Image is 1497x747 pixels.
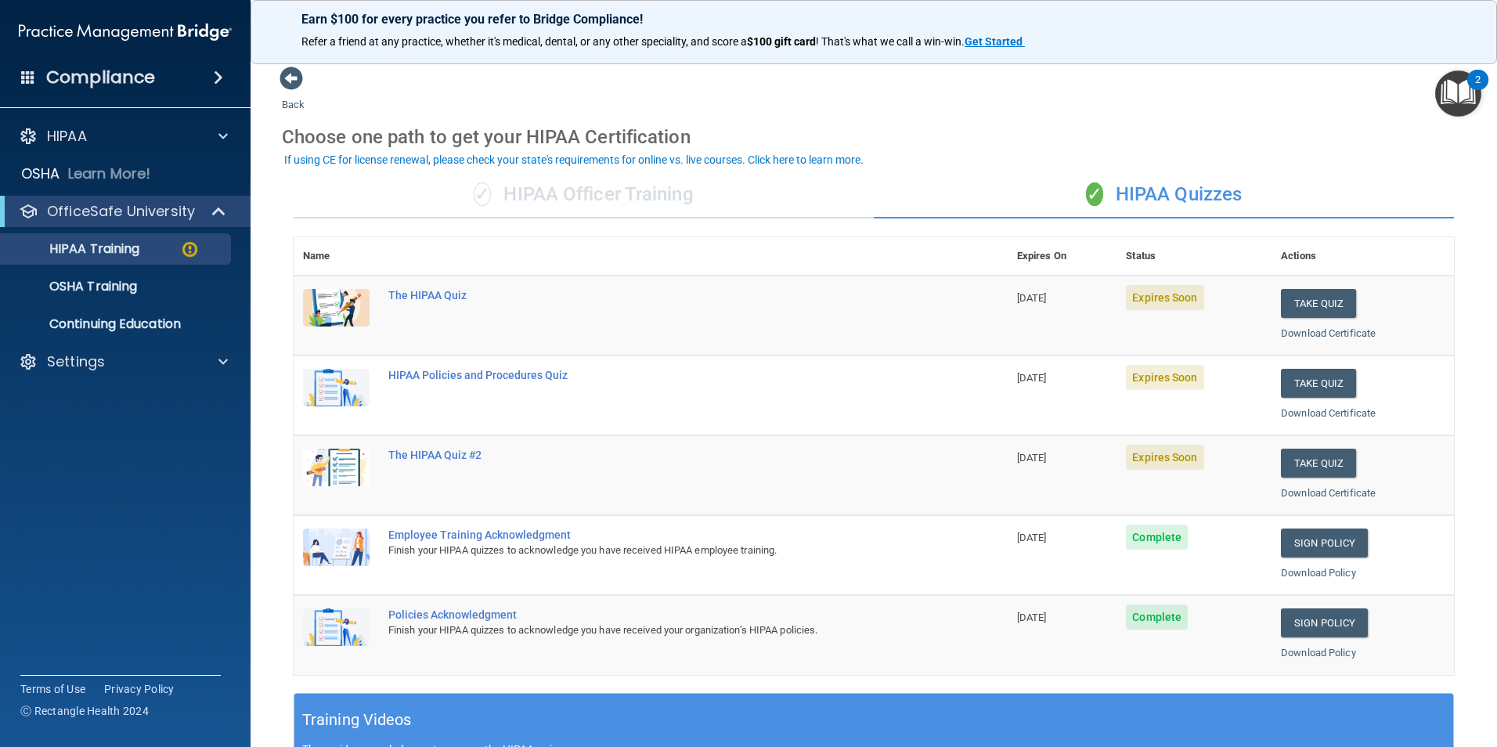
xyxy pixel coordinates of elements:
div: HIPAA Policies and Procedures Quiz [388,369,929,381]
a: Terms of Use [20,681,85,697]
span: Ⓒ Rectangle Health 2024 [20,703,149,719]
a: Download Certificate [1281,487,1376,499]
a: Download Policy [1281,647,1356,659]
th: Actions [1272,237,1454,276]
a: Get Started [965,35,1025,48]
p: OSHA [21,164,60,183]
div: Policies Acknowledgment [388,608,929,621]
span: Complete [1126,604,1188,630]
a: Sign Policy [1281,529,1368,558]
strong: Get Started [965,35,1023,48]
span: Expires Soon [1126,285,1203,310]
h4: Compliance [46,67,155,88]
p: Learn More! [68,164,151,183]
img: warning-circle.0cc9ac19.png [180,240,200,259]
a: Sign Policy [1281,608,1368,637]
span: [DATE] [1017,612,1047,623]
span: ! That's what we call a win-win. [816,35,965,48]
div: HIPAA Quizzes [874,171,1454,218]
button: Open Resource Center, 2 new notifications [1435,70,1481,117]
span: [DATE] [1017,292,1047,304]
div: Finish your HIPAA quizzes to acknowledge you have received your organization’s HIPAA policies. [388,621,929,640]
div: The HIPAA Quiz [388,289,929,301]
th: Status [1116,237,1272,276]
a: Privacy Policy [104,681,175,697]
p: HIPAA Training [10,241,139,257]
button: Take Quiz [1281,449,1356,478]
span: Complete [1126,525,1188,550]
th: Name [294,237,379,276]
div: HIPAA Officer Training [294,171,874,218]
th: Expires On [1008,237,1117,276]
button: Take Quiz [1281,289,1356,318]
span: Refer a friend at any practice, whether it's medical, dental, or any other speciality, and score a [301,35,747,48]
div: If using CE for license renewal, please check your state's requirements for online vs. live cours... [284,154,864,165]
p: OfficeSafe University [47,202,195,221]
a: Download Policy [1281,567,1356,579]
p: Earn $100 for every practice you refer to Bridge Compliance! [301,12,1446,27]
a: Download Certificate [1281,407,1376,419]
a: HIPAA [19,127,228,146]
p: Continuing Education [10,316,224,332]
div: Employee Training Acknowledgment [388,529,929,541]
button: If using CE for license renewal, please check your state's requirements for online vs. live cours... [282,152,866,168]
a: OfficeSafe University [19,202,227,221]
a: Settings [19,352,228,371]
p: OSHA Training [10,279,137,294]
a: Back [282,80,305,110]
span: [DATE] [1017,452,1047,464]
span: ✓ [1086,182,1103,206]
p: HIPAA [47,127,87,146]
div: Choose one path to get your HIPAA Certification [282,114,1466,160]
span: Expires Soon [1126,365,1203,390]
p: Settings [47,352,105,371]
div: Finish your HIPAA quizzes to acknowledge you have received HIPAA employee training. [388,541,929,560]
h5: Training Videos [302,706,412,734]
div: 2 [1475,80,1481,100]
span: [DATE] [1017,532,1047,543]
div: The HIPAA Quiz #2 [388,449,929,461]
a: Download Certificate [1281,327,1376,339]
button: Take Quiz [1281,369,1356,398]
span: ✓ [474,182,491,206]
span: [DATE] [1017,372,1047,384]
span: Expires Soon [1126,445,1203,470]
strong: $100 gift card [747,35,816,48]
img: PMB logo [19,16,232,48]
